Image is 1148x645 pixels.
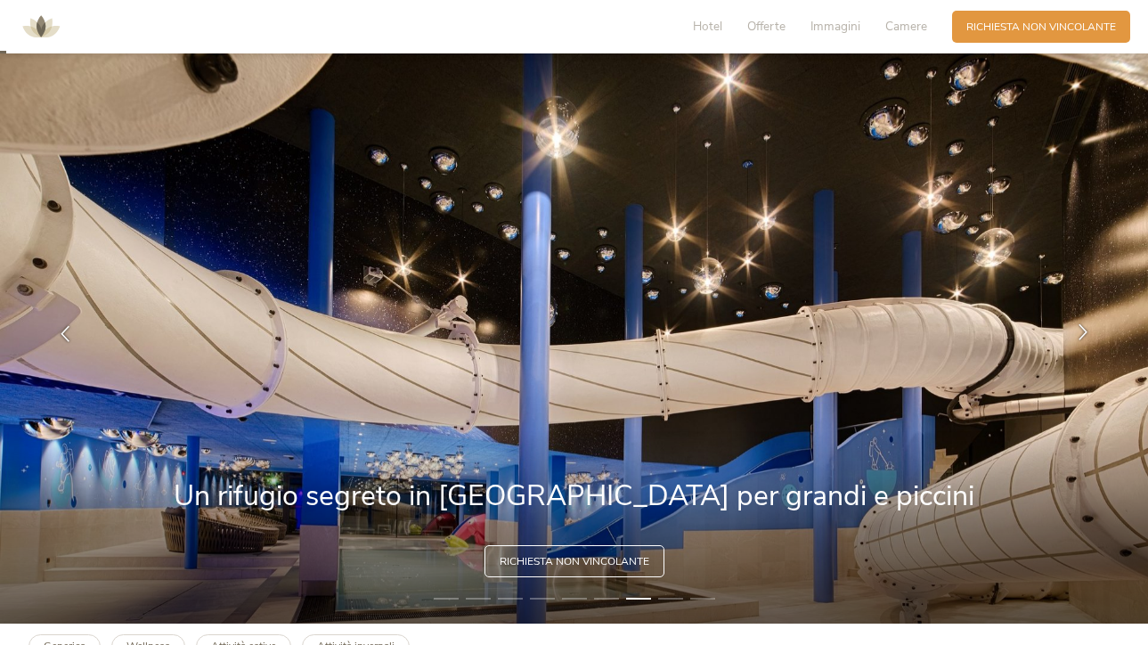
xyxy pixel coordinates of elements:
[693,18,722,35] span: Hotel
[500,554,649,569] span: Richiesta non vincolante
[966,20,1116,35] span: Richiesta non vincolante
[747,18,786,35] span: Offerte
[810,18,860,35] span: Immagini
[14,21,68,31] a: AMONTI & LUNARIS Wellnessresort
[885,18,927,35] span: Camere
